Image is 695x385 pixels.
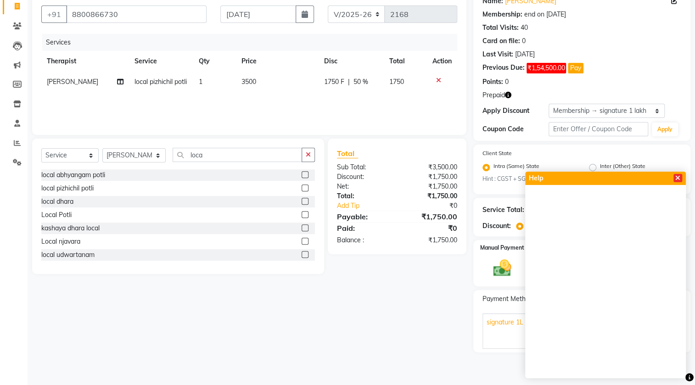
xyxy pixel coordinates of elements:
span: Total [337,149,358,158]
label: Intra (Same) State [493,162,539,173]
div: kashaya dhara local [41,223,100,233]
div: ₹1,750.00 [397,191,464,201]
div: end on [DATE] [524,10,566,19]
div: Local njavara [41,237,80,246]
span: Help [529,173,544,183]
th: Therapist [41,51,129,72]
div: local pizhichil potli [41,184,94,193]
div: Service Total: [482,205,524,215]
div: Apply Discount [482,106,549,116]
div: ₹3,500.00 [397,162,464,172]
th: Action [427,51,457,72]
div: Coupon Code [482,124,549,134]
span: [PERSON_NAME] [47,78,98,86]
img: _cash.svg [488,257,517,279]
div: Membership: [482,10,522,19]
span: 1750 F [324,77,344,87]
span: 50 % [353,77,368,87]
div: Total: [330,191,397,201]
div: Discount: [330,172,397,182]
th: Total [384,51,427,72]
label: Manual Payment [480,244,524,252]
div: Local Potli [41,210,72,220]
div: Sub Total: [330,162,397,172]
span: | [348,77,350,87]
label: Inter (Other) State [600,162,645,173]
th: Service [129,51,193,72]
div: Services [42,34,464,51]
small: Hint : CGST + SGST will be applied [482,175,575,183]
th: Qty [193,51,236,72]
div: 0 [522,36,526,46]
span: Payment Methods [482,294,536,304]
button: +91 [41,6,67,23]
span: Prepaid [482,90,505,100]
div: 40 [521,23,528,33]
div: [DATE] [515,50,535,59]
a: Continue Without Payment [475,360,689,369]
span: local pizhichil potli [135,78,187,86]
div: Card on file: [482,36,520,46]
div: ₹1,750.00 [397,172,464,182]
span: 3500 [241,78,256,86]
div: ₹0 [397,223,464,234]
button: Apply [652,123,678,136]
div: ₹1,750.00 [397,211,464,222]
div: ₹0 [408,201,464,211]
div: Last Visit: [482,50,513,59]
div: Total Visits: [482,23,519,33]
span: 1750 [389,78,404,86]
th: Disc [319,51,384,72]
div: ₹1,750.00 [397,235,464,245]
th: Price [235,51,318,72]
a: Add Tip [330,201,409,211]
span: ₹1,54,500.00 [527,63,566,73]
button: Pay [568,63,583,73]
div: local abhyangam potli [41,170,105,180]
div: Balance : [330,235,397,245]
input: Search or Scan [173,148,302,162]
input: Enter Offer / Coupon Code [549,122,648,136]
span: 1 [199,78,202,86]
div: Previous Due: [482,63,525,73]
div: local dhara [41,197,73,206]
div: ₹1,750.00 [397,182,464,191]
div: Points: [482,77,503,87]
div: Payable: [330,211,397,222]
input: Search by Name/Mobile/Email/Code [66,6,207,23]
div: Net: [330,182,397,191]
div: Discount: [482,221,511,231]
label: Client State [482,149,512,157]
div: 0 [505,77,509,87]
div: Paid: [330,223,397,234]
div: local udwartanam [41,250,95,260]
span: signature 1L (₹44,300.00) [487,318,561,327]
